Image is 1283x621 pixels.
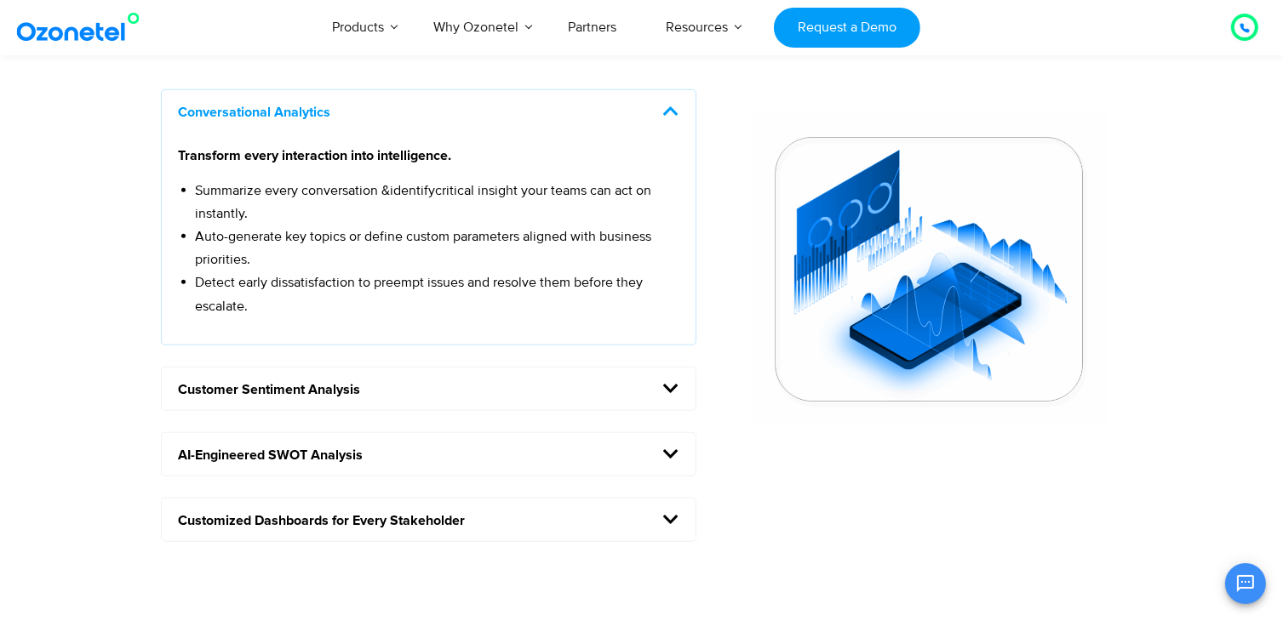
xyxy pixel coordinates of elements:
[391,182,436,199] span: identify
[196,182,652,222] span: critical insight your teams can act on instantly.
[196,228,652,268] span: Auto-generate key topics or define custom parameters aligned with business priorities.
[162,499,696,541] h5: Customized Dashboards for Every Stakeholder
[179,149,452,162] strong: Transform every interaction into intelligence.
[179,383,361,396] a: Customer Sentiment Analysis
[774,8,919,48] a: Request a Demo
[1225,563,1266,604] button: Open chat
[179,105,331,119] a: Conversational Analytics
[162,90,696,133] h5: Conversational Analytics
[179,514,466,527] a: Customized Dashboards for Every Stakeholder
[162,367,696,410] h5: Customer Sentiment Analysis
[162,133,696,345] div: Conversational Analytics
[196,274,644,314] span: Detect early dissatisfaction to preempt issues and resolve them before they escalate.
[196,182,391,199] span: Summarize every conversation &
[179,448,364,462] a: AI-Engineered SWOT Analysis
[162,433,696,476] h5: AI-Engineered SWOT Analysis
